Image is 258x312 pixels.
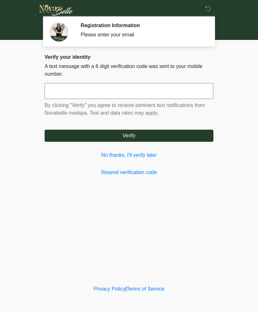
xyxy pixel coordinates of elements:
a: | [125,286,126,292]
button: Verify [45,130,213,142]
a: Resend verification code [45,169,213,176]
img: Novabelle medspa Logo [38,5,74,16]
img: Agent Avatar [49,22,68,42]
h2: Registration Information [81,22,204,28]
div: Please enter your email [81,31,204,39]
h2: Verify your identity [45,54,213,60]
a: No thanks, I'll verify later [45,151,213,159]
p: A text message with a 6 digit verification code was sent to your mobile number. [45,63,213,78]
p: By clicking "Verify" you agree to receive pertinent text notifications from Novabelle medspa. Tex... [45,102,213,117]
a: Terms of Service [126,286,164,292]
a: Privacy Policy [94,286,125,292]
